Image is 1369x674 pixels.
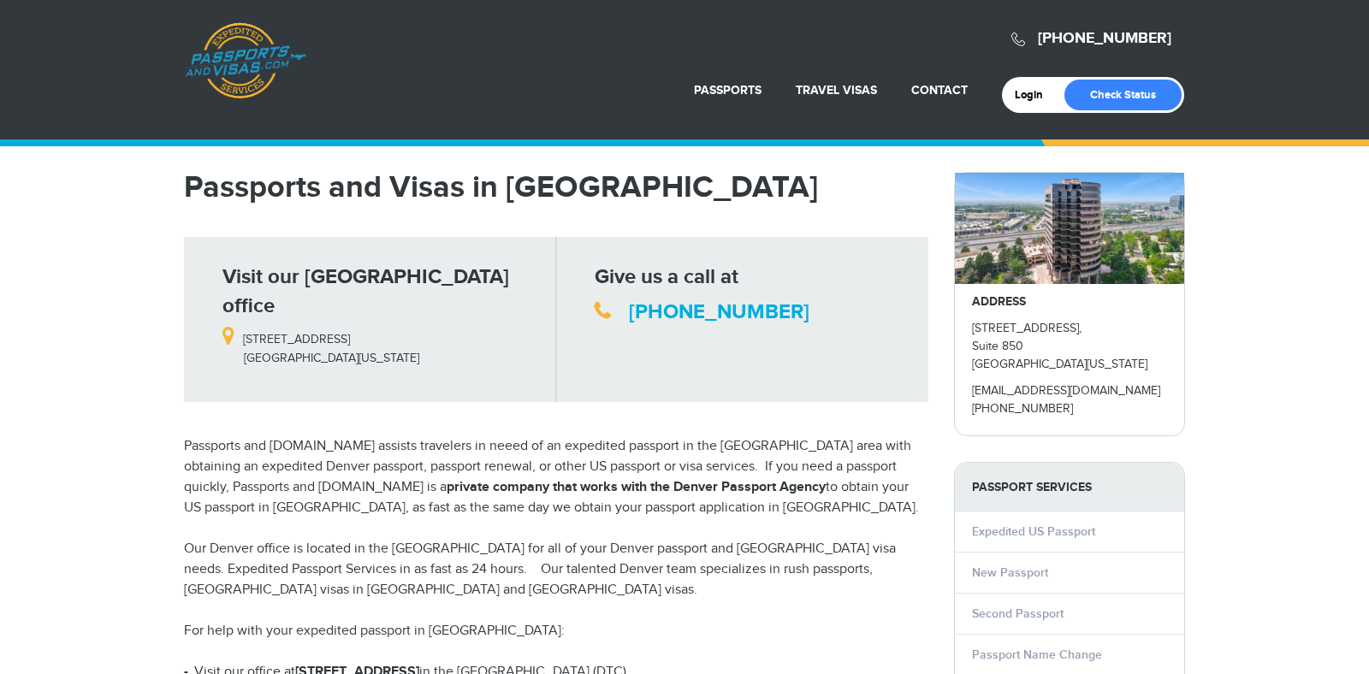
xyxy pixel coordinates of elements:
[447,479,826,495] strong: private company that works with the Denver Passport Agency
[972,647,1102,662] a: Passport Name Change
[1038,29,1171,48] a: [PHONE_NUMBER]
[595,264,738,289] strong: Give us a call at
[796,83,877,98] a: Travel Visas
[184,539,928,600] p: Our Denver office is located in the [GEOGRAPHIC_DATA] for all of your Denver passport and [GEOGRA...
[184,172,928,203] h1: Passports and Visas in [GEOGRAPHIC_DATA]
[222,321,543,367] p: [STREET_ADDRESS] [GEOGRAPHIC_DATA][US_STATE]
[972,320,1167,374] p: [STREET_ADDRESS], Suite 850 [GEOGRAPHIC_DATA][US_STATE]
[972,606,1064,621] a: Second Passport
[184,436,928,518] p: Passports and [DOMAIN_NAME] assists travelers in neeed of an expedited passport in the [GEOGRAPHI...
[972,524,1095,539] a: Expedited US Passport
[629,299,809,324] a: [PHONE_NUMBER]
[955,173,1184,284] img: passportsandvisas_denver_5251_dtc_parkway_-_28de80_-_029b8f063c7946511503b0bb3931d518761db640.jpg
[972,294,1026,309] strong: ADDRESS
[972,565,1048,580] a: New Passport
[955,463,1184,511] strong: PASSPORT SERVICES
[694,83,762,98] a: Passports
[911,83,968,98] a: Contact
[972,384,1160,398] a: [EMAIL_ADDRESS][DOMAIN_NAME]
[184,621,928,641] p: For help with your expedited passport in [GEOGRAPHIC_DATA]:
[1064,80,1182,110] a: Check Status
[222,264,509,318] strong: Visit our [GEOGRAPHIC_DATA] office
[185,22,306,99] a: Passports & [DOMAIN_NAME]
[1015,88,1055,102] a: Login
[972,400,1167,418] p: [PHONE_NUMBER]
